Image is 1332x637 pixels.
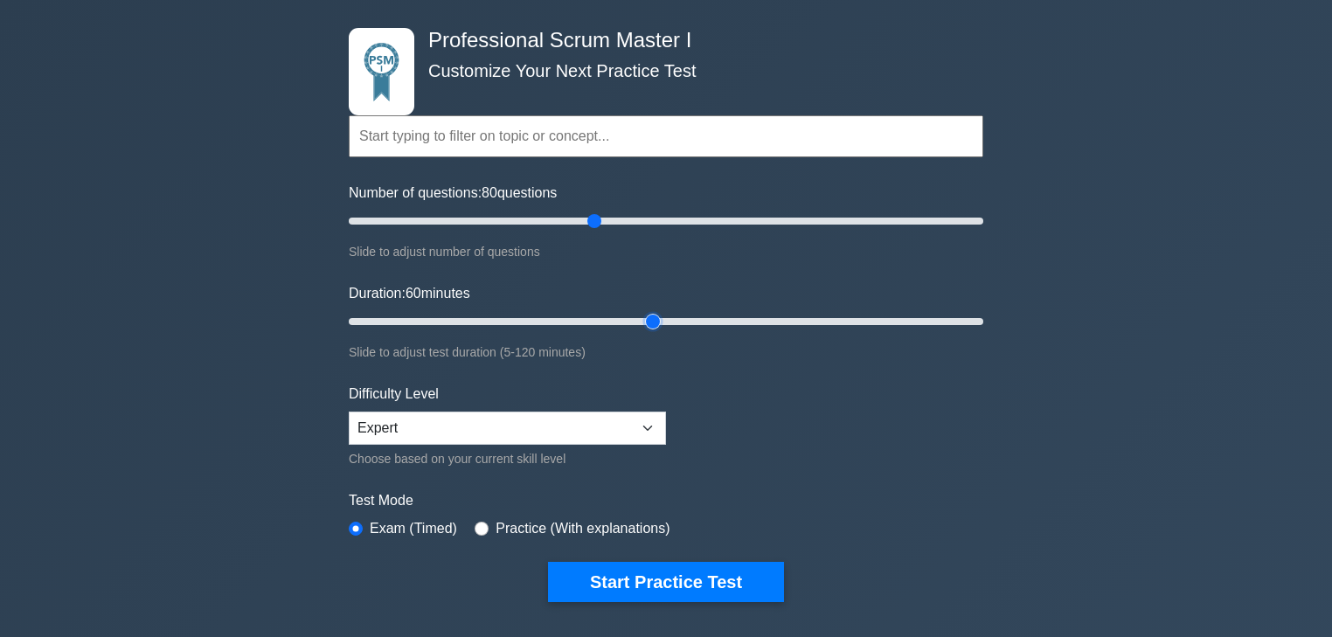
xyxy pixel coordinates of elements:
[349,283,470,304] label: Duration: minutes
[349,183,557,204] label: Number of questions: questions
[349,342,983,363] div: Slide to adjust test duration (5-120 minutes)
[349,490,983,511] label: Test Mode
[421,28,898,53] h4: Professional Scrum Master I
[349,241,983,262] div: Slide to adjust number of questions
[349,384,439,405] label: Difficulty Level
[496,518,669,539] label: Practice (With explanations)
[482,185,497,200] span: 80
[406,286,421,301] span: 60
[349,448,666,469] div: Choose based on your current skill level
[370,518,457,539] label: Exam (Timed)
[548,562,784,602] button: Start Practice Test
[349,115,983,157] input: Start typing to filter on topic or concept...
